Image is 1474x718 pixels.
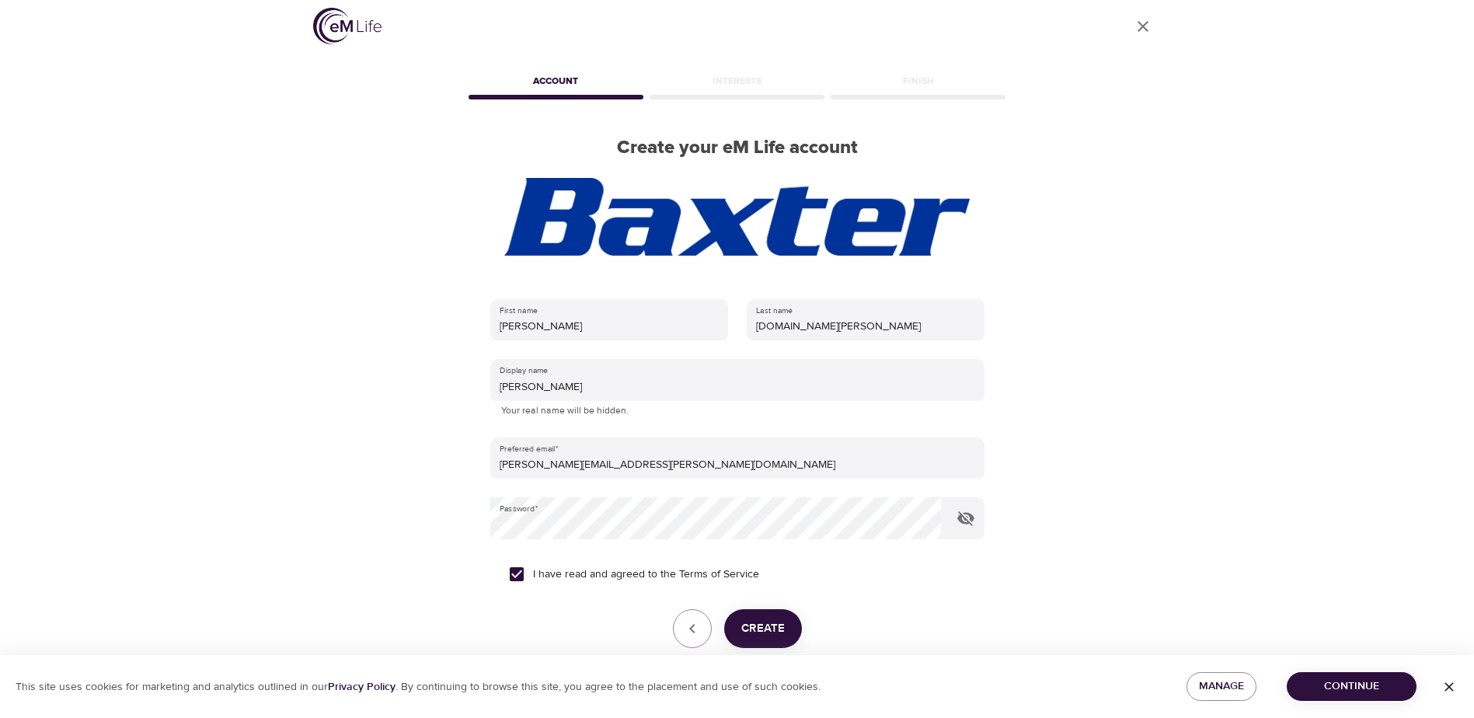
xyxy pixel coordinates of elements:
p: Your real name will be hidden. [501,403,974,419]
span: Create [741,619,785,639]
span: Continue [1299,677,1404,696]
img: Transparent%20Baxter%20Logo.png [504,178,970,256]
span: Manage [1199,677,1244,696]
h2: Create your eM Life account [465,137,1009,159]
span: I have read and agreed to the [533,566,759,583]
button: Create [724,609,802,648]
a: Privacy Policy [328,680,396,694]
a: close [1124,8,1162,45]
a: Terms of Service [679,566,759,583]
img: logo [313,8,382,44]
button: Manage [1187,672,1256,701]
button: Continue [1287,672,1417,701]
